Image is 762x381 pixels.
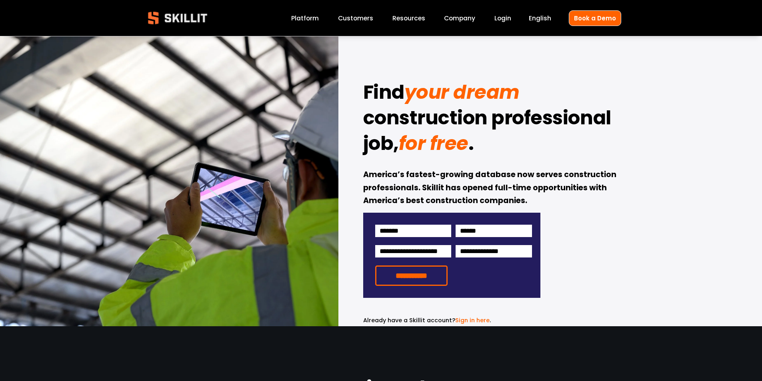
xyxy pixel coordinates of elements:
[529,14,551,23] span: English
[363,316,455,324] span: Already have a Skillit account?
[529,13,551,24] div: language picker
[399,130,468,157] em: for free
[404,79,520,106] em: your dream
[141,6,214,30] img: Skillit
[291,13,319,24] a: Platform
[455,316,490,324] a: Sign in here
[363,103,615,162] strong: construction professional job,
[494,13,511,24] a: Login
[392,13,425,24] a: folder dropdown
[363,78,404,110] strong: Find
[363,316,540,325] p: .
[569,10,621,26] a: Book a Demo
[444,13,475,24] a: Company
[338,13,373,24] a: Customers
[392,14,425,23] span: Resources
[363,169,618,208] strong: America’s fastest-growing database now serves construction professionals. Skillit has opened full...
[468,129,474,162] strong: .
